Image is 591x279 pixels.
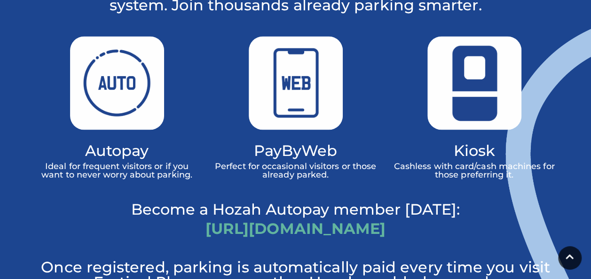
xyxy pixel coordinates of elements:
h4: Autopay [35,144,199,157]
p: Perfect for occasional visitors or those already parked. [213,162,378,179]
p: Cashless with card/cash machines for those preferring it. [392,162,557,179]
h4: Kiosk [392,144,557,157]
a: [URL][DOMAIN_NAME] [205,219,386,237]
h4: PayByWeb [213,144,378,157]
h4: Become a Hozah Autopay member [DATE]: [35,202,557,216]
p: Ideal for frequent visitors or if you want to never worry about parking. [35,162,199,179]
